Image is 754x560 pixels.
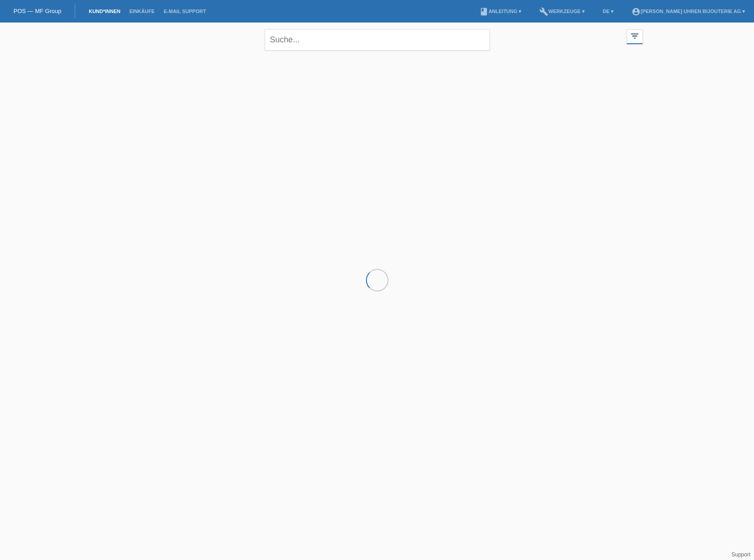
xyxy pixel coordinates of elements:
i: account_circle [632,7,641,16]
a: POS — MF Group [14,8,61,14]
input: Suche... [265,29,490,50]
i: filter_list [630,31,640,41]
a: Kund*innen [84,9,125,14]
a: account_circle[PERSON_NAME] Uhren Bijouterie AG ▾ [627,9,749,14]
a: DE ▾ [598,9,618,14]
i: build [539,7,548,16]
a: Einkäufe [125,9,159,14]
a: bookAnleitung ▾ [475,9,526,14]
i: book [479,7,488,16]
a: buildWerkzeuge ▾ [535,9,589,14]
a: Support [731,551,750,558]
a: E-Mail Support [159,9,211,14]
